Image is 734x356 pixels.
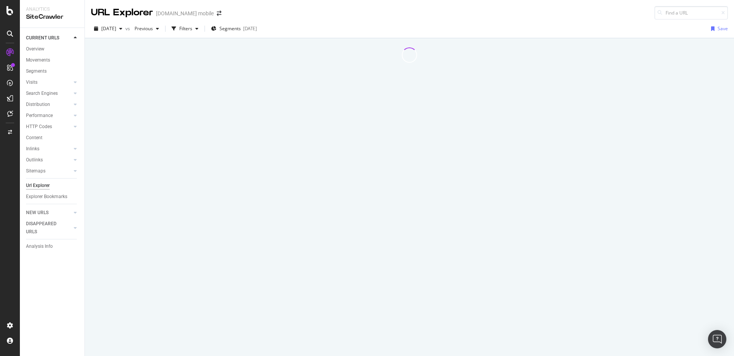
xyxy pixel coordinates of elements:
button: Segments[DATE] [208,23,260,35]
div: arrow-right-arrow-left [217,11,221,16]
div: [DATE] [243,25,257,32]
div: DISAPPEARED URLS [26,220,65,236]
div: Filters [179,25,192,32]
a: Analysis Info [26,242,79,250]
div: CURRENT URLS [26,34,59,42]
div: Segments [26,67,47,75]
div: Sitemaps [26,167,45,175]
div: Outlinks [26,156,43,164]
a: Explorer Bookmarks [26,193,79,201]
a: Url Explorer [26,182,79,190]
div: Url Explorer [26,182,50,190]
span: 2025 Sep. 1st [101,25,116,32]
a: Movements [26,56,79,64]
button: Filters [169,23,201,35]
div: Search Engines [26,89,58,98]
div: Distribution [26,101,50,109]
button: [DATE] [91,23,125,35]
div: Overview [26,45,44,53]
a: DISAPPEARED URLS [26,220,71,236]
div: [DOMAIN_NAME] mobile [156,10,214,17]
div: Visits [26,78,37,86]
a: CURRENT URLS [26,34,71,42]
input: Find a URL [654,6,728,20]
div: Open Intercom Messenger [708,330,726,348]
a: Visits [26,78,71,86]
a: Search Engines [26,89,71,98]
span: Segments [219,25,241,32]
a: Segments [26,67,79,75]
span: Previous [132,25,153,32]
button: Previous [132,23,162,35]
button: Save [708,23,728,35]
div: Analysis Info [26,242,53,250]
a: Inlinks [26,145,71,153]
a: Distribution [26,101,71,109]
div: Performance [26,112,53,120]
a: NEW URLS [26,209,71,217]
a: Performance [26,112,71,120]
div: Analytics [26,6,78,13]
div: Movements [26,56,50,64]
div: SiteCrawler [26,13,78,21]
span: vs [125,25,132,32]
div: NEW URLS [26,209,49,217]
div: Content [26,134,42,142]
div: Explorer Bookmarks [26,193,67,201]
a: Overview [26,45,79,53]
div: Save [718,25,728,32]
a: Sitemaps [26,167,71,175]
a: Content [26,134,79,142]
div: URL Explorer [91,6,153,19]
a: HTTP Codes [26,123,71,131]
div: Inlinks [26,145,39,153]
a: Outlinks [26,156,71,164]
div: HTTP Codes [26,123,52,131]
